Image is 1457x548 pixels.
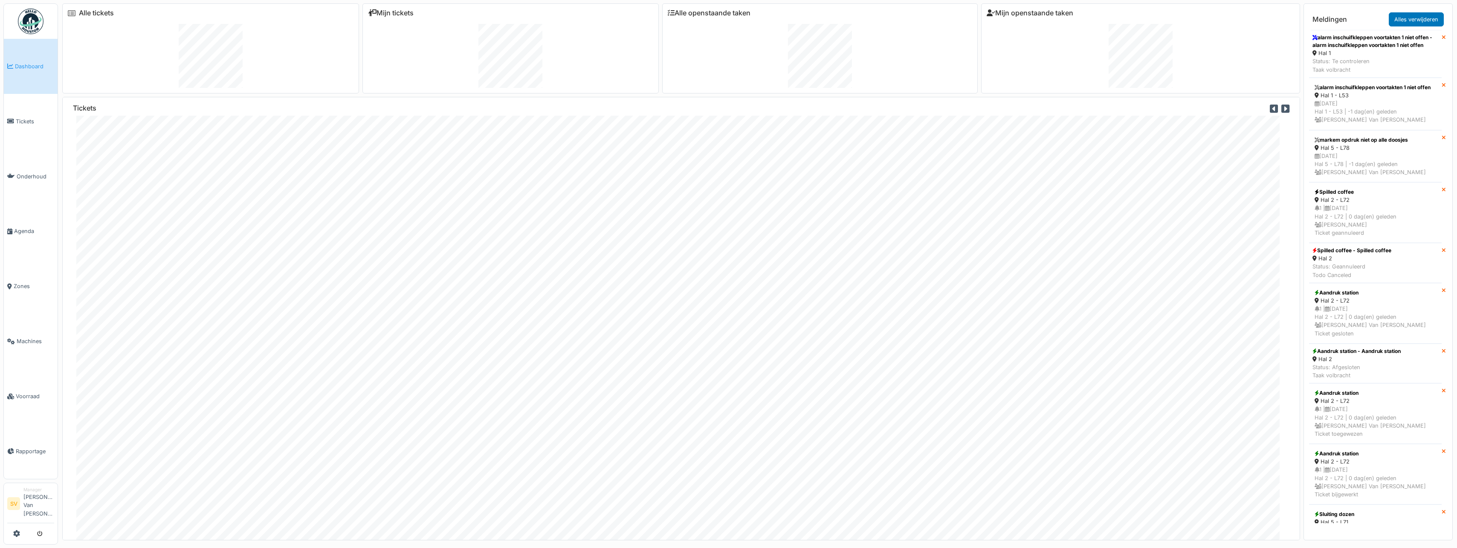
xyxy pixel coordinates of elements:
a: Aandruk station - Aandruk station Hal 2 Status: AfgeslotenTaak volbracht [1309,344,1442,384]
div: Hal 2 [1312,254,1391,262]
span: Zones [14,282,54,290]
span: Agenda [14,227,54,235]
div: 1 | [DATE] Hal 2 - L72 | 0 dag(en) geleden [PERSON_NAME] Ticket geannuleerd [1315,204,1436,237]
img: Badge_color-CXgf-gQk.svg [18,9,43,34]
div: 1 | [DATE] Hal 2 - L72 | 0 dag(en) geleden [PERSON_NAME] Van [PERSON_NAME] Ticket gesloten [1315,305,1436,338]
span: translation missing: nl.notification.todo_canceled [1312,272,1351,278]
a: Tickets [4,94,58,149]
li: [PERSON_NAME] Van [PERSON_NAME] [23,487,54,521]
div: Hal 2 - L72 [1315,397,1436,405]
h6: Meldingen [1312,15,1347,23]
a: Aandruk station Hal 2 - L72 1 |[DATE]Hal 2 - L72 | 0 dag(en) geleden [PERSON_NAME] Van [PERSON_NA... [1309,383,1442,444]
div: 1 | [DATE] Hal 2 - L72 | 0 dag(en) geleden [PERSON_NAME] Van [PERSON_NAME] Ticket bijgewerkt [1315,466,1436,498]
a: Aandruk station Hal 2 - L72 1 |[DATE]Hal 2 - L72 | 0 dag(en) geleden [PERSON_NAME] Van [PERSON_NA... [1309,444,1442,504]
div: Hal 2 - L72 [1315,196,1436,204]
a: Alle tickets [79,9,114,17]
div: Hal 1 - L53 [1315,91,1436,99]
a: Mijn tickets [368,9,414,17]
span: Rapportage [16,447,54,455]
div: [DATE] Hal 1 - L53 | -1 dag(en) geleden [PERSON_NAME] Van [PERSON_NAME] [1315,99,1436,124]
div: Hal 2 - L72 [1315,297,1436,305]
div: 1 | [DATE] Hal 2 - L72 | 0 dag(en) geleden [PERSON_NAME] Van [PERSON_NAME] Ticket toegewezen [1315,405,1436,438]
span: Machines [17,337,54,345]
a: markem opdruk niet op alle doosjes Hal 5 - L78 [DATE]Hal 5 - L78 | -1 dag(en) geleden [PERSON_NAM... [1309,130,1442,183]
div: Spilled coffee [1315,188,1436,196]
div: Hal 1 [1312,49,1438,57]
a: Alles verwijderen [1389,12,1444,26]
a: SV Manager[PERSON_NAME] Van [PERSON_NAME] [7,487,54,523]
div: Hal 5 - L78 [1315,144,1436,152]
div: Sluiting dozen [1315,510,1436,518]
div: Hal 2 [1312,355,1401,363]
h6: Tickets [73,104,96,112]
span: Tickets [16,117,54,125]
div: Aandruk station [1315,389,1436,397]
a: Voorraad [4,369,58,424]
a: Dashboard [4,39,58,94]
a: Spilled coffee - Spilled coffee Hal 2 Status: Geannuleerd Todo Canceled [1309,243,1442,283]
a: Rapportage [4,424,58,479]
div: alarm inschuifkleppen voortakten 1 niet offen - alarm inschuifkleppen voortakten 1 niet offen [1312,34,1438,49]
a: Alle openstaande taken [668,9,750,17]
a: Aandruk station Hal 2 - L72 1 |[DATE]Hal 2 - L72 | 0 dag(en) geleden [PERSON_NAME] Van [PERSON_NA... [1309,283,1442,344]
div: Status: Te controleren Taak volbracht [1312,57,1438,73]
a: Spilled coffee Hal 2 - L72 1 |[DATE]Hal 2 - L72 | 0 dag(en) geleden [PERSON_NAME]Ticket geannuleerd [1309,182,1442,243]
li: SV [7,497,20,510]
span: Onderhoud [17,172,54,181]
a: Machines [4,314,58,369]
div: Status: Afgesloten Taak volbracht [1312,363,1401,379]
div: Spilled coffee - Spilled coffee [1312,247,1391,254]
div: Aandruk station [1315,289,1436,297]
div: [DATE] Hal 5 - L78 | -1 dag(en) geleden [PERSON_NAME] Van [PERSON_NAME] [1315,152,1436,177]
a: Mijn openstaande taken [987,9,1073,17]
div: Hal 2 - L72 [1315,458,1436,466]
a: Zones [4,259,58,314]
div: Status: Geannuleerd [1312,262,1391,279]
a: alarm inschuifkleppen voortakten 1 niet offen Hal 1 - L53 [DATE]Hal 1 - L53 | -1 dag(en) geleden ... [1309,78,1442,130]
span: Voorraad [16,392,54,400]
div: Hal 5 - L71 [1315,518,1436,526]
div: Manager [23,487,54,493]
div: Aandruk station - Aandruk station [1312,347,1401,355]
div: markem opdruk niet op alle doosjes [1315,136,1436,144]
span: Dashboard [15,62,54,70]
a: alarm inschuifkleppen voortakten 1 niet offen - alarm inschuifkleppen voortakten 1 niet offen Hal... [1309,30,1442,78]
a: Agenda [4,204,58,259]
div: Aandruk station [1315,450,1436,458]
a: Onderhoud [4,149,58,204]
div: alarm inschuifkleppen voortakten 1 niet offen [1315,84,1436,91]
